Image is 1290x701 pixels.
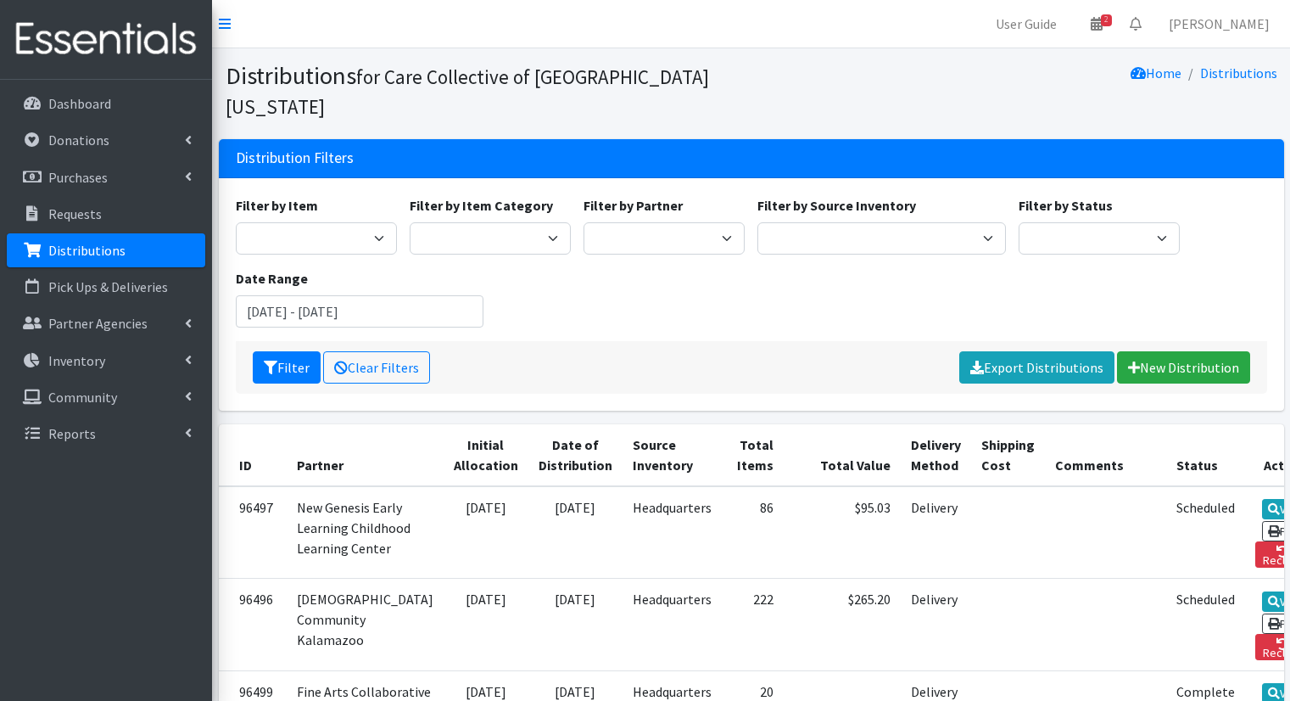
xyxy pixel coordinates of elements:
[901,424,971,486] th: Delivery Method
[219,424,287,486] th: ID
[444,424,528,486] th: Initial Allocation
[1166,579,1245,670] td: Scheduled
[959,351,1114,384] a: Export Distributions
[236,295,484,328] input: January 1, 2011 - December 31, 2011
[236,149,354,167] h3: Distribution Filters
[7,123,205,157] a: Donations
[1045,424,1166,486] th: Comments
[722,486,784,579] td: 86
[48,278,168,295] p: Pick Ups & Deliveries
[287,486,444,579] td: New Genesis Early Learning Childhood Learning Center
[971,424,1045,486] th: Shipping Cost
[7,233,205,267] a: Distributions
[48,132,109,149] p: Donations
[410,195,553,216] label: Filter by Item Category
[7,270,205,304] a: Pick Ups & Deliveries
[444,579,528,670] td: [DATE]
[623,579,722,670] td: Headquarters
[7,306,205,340] a: Partner Agencies
[48,315,148,332] p: Partner Agencies
[7,197,205,231] a: Requests
[901,486,971,579] td: Delivery
[219,579,287,670] td: 96496
[219,486,287,579] td: 96497
[236,268,308,289] label: Date Range
[528,579,623,670] td: [DATE]
[528,424,623,486] th: Date of Distribution
[982,7,1070,41] a: User Guide
[1166,424,1245,486] th: Status
[48,169,108,186] p: Purchases
[623,424,722,486] th: Source Inventory
[1155,7,1283,41] a: [PERSON_NAME]
[7,417,205,451] a: Reports
[1166,486,1245,579] td: Scheduled
[901,579,971,670] td: Delivery
[48,389,117,406] p: Community
[1117,351,1250,384] a: New Distribution
[784,579,901,670] td: $265.20
[1077,7,1116,41] a: 2
[287,424,444,486] th: Partner
[757,195,916,216] label: Filter by Source Inventory
[48,205,102,222] p: Requests
[528,486,623,579] td: [DATE]
[1101,14,1112,26] span: 2
[48,352,105,369] p: Inventory
[7,87,205,121] a: Dashboard
[1131,64,1181,81] a: Home
[784,486,901,579] td: $95.03
[323,351,430,384] a: Clear Filters
[236,195,318,216] label: Filter by Item
[226,64,709,119] small: for Care Collective of [GEOGRAPHIC_DATA][US_STATE]
[7,344,205,378] a: Inventory
[48,242,126,259] p: Distributions
[7,160,205,194] a: Purchases
[48,425,96,442] p: Reports
[623,486,722,579] td: Headquarters
[722,579,784,670] td: 222
[444,486,528,579] td: [DATE]
[784,424,901,486] th: Total Value
[722,424,784,486] th: Total Items
[584,195,683,216] label: Filter by Partner
[253,351,321,384] button: Filter
[226,61,746,120] h1: Distributions
[7,11,205,68] img: HumanEssentials
[48,95,111,112] p: Dashboard
[287,579,444,670] td: [DEMOGRAPHIC_DATA] Community Kalamazoo
[7,380,205,414] a: Community
[1019,195,1113,216] label: Filter by Status
[1200,64,1277,81] a: Distributions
